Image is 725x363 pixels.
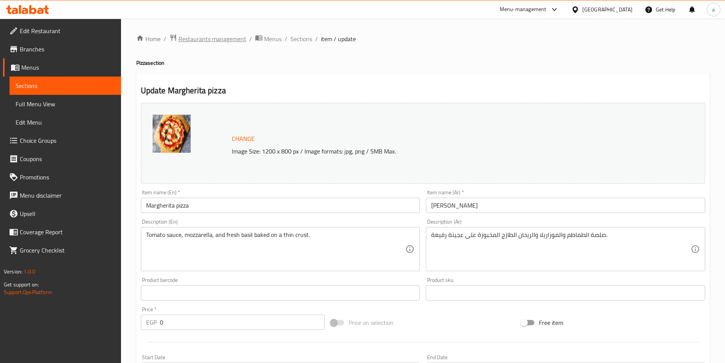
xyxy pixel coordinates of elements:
a: Restaurants management [169,34,246,44]
span: Branches [20,45,115,54]
span: Sections [16,81,115,90]
span: Upsell [20,209,115,218]
a: Promotions [3,168,121,186]
li: / [285,34,287,43]
input: Please enter price [160,315,325,330]
a: Branches [3,40,121,58]
span: a [712,5,715,14]
span: Edit Menu [16,118,115,127]
span: Change [232,133,255,144]
p: Image Size: 1200 x 800 px / Image formats: jpg, png / 5MB Max. [229,147,634,156]
li: / [249,34,252,43]
a: Sections [290,34,312,43]
h4: Pizza section [136,59,710,67]
span: item / update [321,34,356,43]
h2: Update Margherita pizza [141,85,705,96]
a: Home [136,34,161,43]
nav: breadcrumb [136,34,710,44]
span: Edit Restaurant [20,26,115,35]
div: Menu-management [500,5,547,14]
a: Support.OpsPlatform [4,287,52,297]
li: / [315,34,318,43]
a: Menus [255,34,282,44]
a: Menus [3,58,121,77]
span: Coupons [20,154,115,163]
span: 1.0.0 [24,267,35,277]
span: Get support on: [4,280,39,289]
span: Menus [21,63,115,72]
input: Please enter product barcode [141,285,420,301]
span: Restaurants management [178,34,246,43]
li: / [164,34,166,43]
input: Please enter product sku [426,285,705,301]
a: Grocery Checklist [3,241,121,259]
p: EGP [146,318,157,327]
a: Menu disclaimer [3,186,121,205]
a: Coupons [3,150,121,168]
textarea: صلصة الطماطم والموزاريلا والريحان الطازج المخبوزة على عجينة رفيعة. [431,231,691,267]
span: Version: [4,267,22,277]
span: Menus [264,34,282,43]
input: Enter name En [141,198,420,213]
span: Choice Groups [20,136,115,145]
span: Grocery Checklist [20,246,115,255]
a: Sections [10,77,121,95]
a: Full Menu View [10,95,121,113]
span: Promotions [20,173,115,182]
span: Full Menu View [16,99,115,109]
textarea: Tomato sauce, mozzarella, and fresh basil baked on a thin crust. [146,231,406,267]
a: Edit Menu [10,113,121,131]
span: Free item [539,318,563,327]
button: Change [229,131,258,147]
a: Edit Restaurant [3,22,121,40]
a: Upsell [3,205,121,223]
a: Coverage Report [3,223,121,241]
img: Margarita638622656814665279.jpg [153,115,191,153]
span: Coverage Report [20,227,115,237]
span: Menu disclaimer [20,191,115,200]
div: [GEOGRAPHIC_DATA] [582,5,633,14]
span: Price on selection [349,318,394,327]
input: Enter name Ar [426,198,705,213]
a: Choice Groups [3,131,121,150]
